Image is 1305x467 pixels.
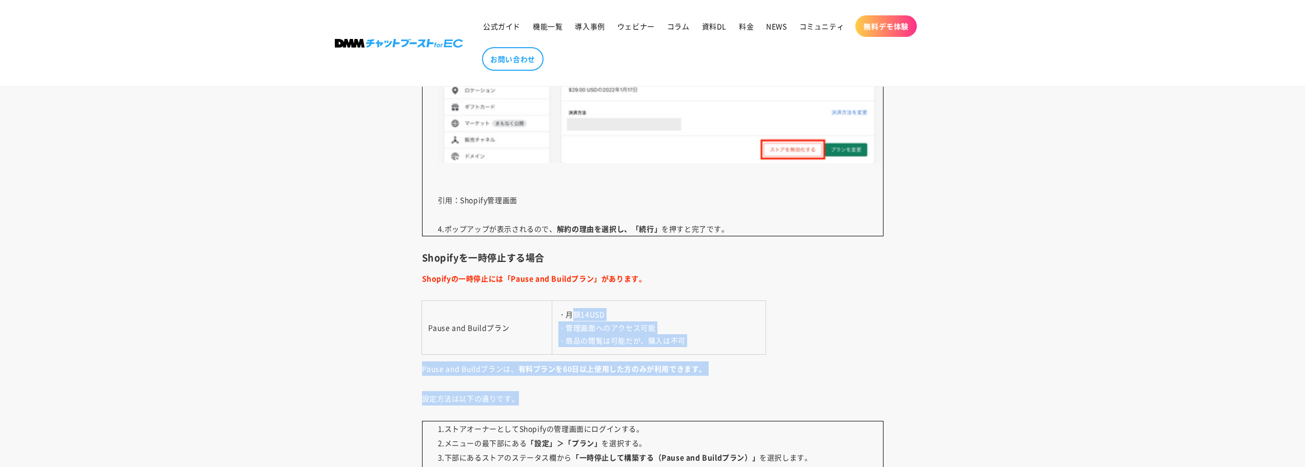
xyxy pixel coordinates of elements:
[422,301,552,354] td: Pause and Buildプラン
[422,391,884,405] p: 設定方法は以下の通りです。
[518,363,707,374] strong: 有料プランを60日以上使用した方のみが利用できます。
[557,224,661,234] strong: 解約の理由を選択し、「続行」
[335,39,463,48] img: 株式会社DMM Boost
[422,252,884,263] h3: Shopifyを一時停止する場合
[696,15,733,37] a: 資料DL
[483,22,520,31] span: 公式ガイド
[572,452,759,462] strong: 「一時停止して構築する（Pause and Buildプラン）」
[569,15,611,37] a: 導入事例
[422,361,884,376] p: Pause and Buildプランは、
[422,273,647,283] strong: Shopifyの一時停止には「Pause and Buildプラン」があります。
[552,301,766,354] td: ・月額14USD ・管理画面へのアクセス可能 ・商品の閲覧は可能だが、購入は不可
[482,47,544,71] a: お問い合わせ
[667,22,690,31] span: コラム
[575,22,605,31] span: 導入事例
[855,15,917,37] a: 無料デモ体験
[739,22,754,31] span: 料金
[490,54,535,64] span: お問い合わせ
[533,22,563,31] span: 機能一覧
[702,22,727,31] span: 資料DL
[617,22,655,31] span: ウェビナー
[477,15,527,37] a: 公式ガイド
[799,22,845,31] span: コミュニティ
[527,438,601,448] strong: 「設定」＞「プラン」
[760,15,793,37] a: NEWS
[611,15,661,37] a: ウェビナー
[661,15,696,37] a: コラム
[793,15,851,37] a: コミュニティ
[527,15,569,37] a: 機能一覧
[864,22,909,31] span: 無料デモ体験
[733,15,760,37] a: 料金
[766,22,787,31] span: NEWS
